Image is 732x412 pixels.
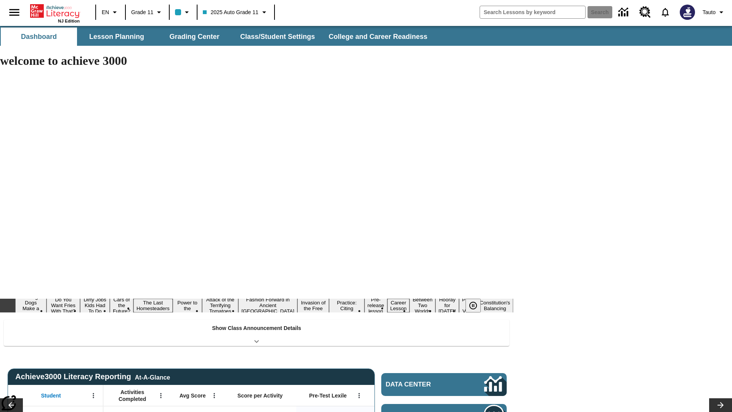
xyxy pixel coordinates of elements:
span: Student [41,392,61,399]
button: Slide 12 Career Lesson [387,299,410,312]
button: Grading Center [156,27,233,46]
span: Avg Score [180,392,206,399]
input: search field [480,6,585,18]
a: Resource Center, Will open in new tab [635,2,655,23]
button: Slide 14 Hooray for Constitution Day! [435,296,459,315]
button: Slide 11 Pre-release lesson [364,296,387,315]
button: Slide 9 The Invasion of the Free CD [297,293,329,318]
button: Slide 2 Do You Want Fries With That? [47,296,80,315]
p: Show Class Announcement Details [212,324,301,332]
button: Slide 7 Attack of the Terrifying Tomatoes [202,296,238,315]
div: Home [30,3,80,23]
span: Activities Completed [107,389,157,402]
button: Slide 10 Mixed Practice: Citing Evidence [329,293,364,318]
span: EN [102,8,109,16]
button: Class color is light blue. Change class color [172,5,194,19]
button: Profile/Settings [700,5,729,19]
span: Data Center [386,381,458,388]
button: Lesson Planning [79,27,155,46]
button: Slide 16 The Constitution's Balancing Act [477,293,513,318]
div: At-A-Glance [135,373,170,381]
button: Slide 5 The Last Homesteaders [133,299,173,312]
button: Slide 3 Dirty Jobs Kids Had To Do [80,296,110,315]
button: Slide 1 Diving Dogs Make a Splash [15,293,47,318]
span: Grade 11 [131,8,153,16]
button: Class: 2025 Auto Grade 11, Select your class [200,5,271,19]
button: Slide 13 Between Two Worlds [409,296,435,315]
button: Open Menu [353,390,365,401]
a: Data Center [614,2,635,23]
button: Language: EN, Select a language [98,5,123,19]
button: Open Menu [155,390,167,401]
a: Data Center [381,373,507,396]
button: Open Menu [209,390,220,401]
button: Open side menu [3,1,26,24]
span: Tauto [703,8,716,16]
a: Home [30,3,80,19]
span: 2025 Auto Grade 11 [203,8,258,16]
button: Dashboard [1,27,77,46]
button: Class/Student Settings [234,27,321,46]
span: NJ Edition [58,19,80,23]
button: Slide 6 Solar Power to the People [173,293,202,318]
button: Slide 4 Cars of the Future? [110,296,133,315]
img: Avatar [680,5,695,20]
button: Slide 8 Fashion Forward in Ancient Rome [238,296,297,315]
span: Achieve3000 Literacy Reporting [15,372,170,381]
span: Score per Activity [238,392,283,399]
button: College and Career Readiness [323,27,433,46]
button: Pause [466,299,481,312]
span: Pre-Test Lexile [309,392,347,399]
button: Select a new avatar [675,2,700,22]
button: Slide 15 Point of View [459,296,477,315]
a: Notifications [655,2,675,22]
div: Pause [466,299,488,312]
button: Grade: Grade 11, Select a grade [128,5,167,19]
button: Open Menu [88,390,99,401]
div: Show Class Announcement Details [4,320,509,346]
button: Lesson carousel, Next [709,398,732,412]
